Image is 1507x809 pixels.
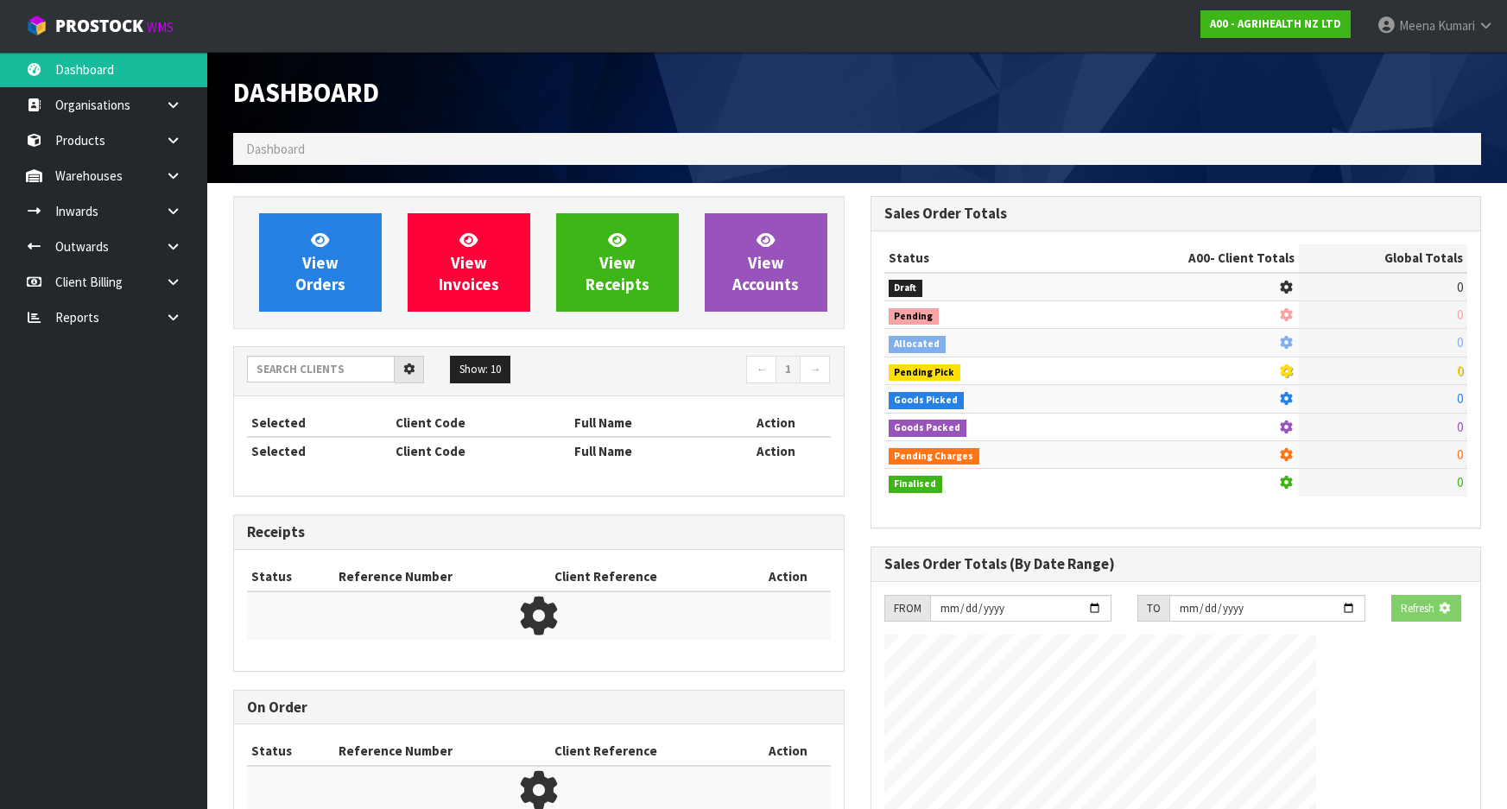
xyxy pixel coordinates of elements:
[722,437,831,465] th: Action
[295,230,345,294] span: View Orders
[746,356,776,383] a: ←
[776,356,801,383] a: 1
[1200,10,1351,38] a: A00 - AGRIHEALTH NZ LTD
[1457,474,1463,490] span: 0
[1399,17,1435,34] span: Meena
[247,409,391,437] th: Selected
[247,437,391,465] th: Selected
[391,409,571,437] th: Client Code
[1210,16,1341,31] strong: A00 - AGRIHEALTH NZ LTD
[732,230,799,294] span: View Accounts
[570,409,722,437] th: Full Name
[1391,595,1460,623] button: Refresh
[1457,307,1463,323] span: 0
[889,476,943,493] span: Finalised
[1457,334,1463,351] span: 0
[391,437,571,465] th: Client Code
[55,15,143,37] span: ProStock
[1137,595,1169,623] div: TO
[889,336,947,353] span: Allocated
[247,737,334,765] th: Status
[1457,363,1463,379] span: 0
[1438,17,1475,34] span: Kumari
[889,308,940,325] span: Pending
[889,448,980,465] span: Pending Charges
[1299,244,1467,272] th: Global Totals
[884,556,1468,572] h3: Sales Order Totals (By Date Range)
[259,213,382,312] a: ViewOrders
[439,230,499,294] span: View Invoices
[247,356,395,382] input: Search clients
[884,205,1468,222] h3: Sales Order Totals
[889,392,965,409] span: Goods Picked
[889,420,967,437] span: Goods Packed
[1077,244,1299,272] th: - Client Totals
[247,699,831,716] h3: On Order
[1457,419,1463,435] span: 0
[889,364,961,382] span: Pending Pick
[746,737,830,765] th: Action
[147,19,174,35] small: WMS
[334,737,550,765] th: Reference Number
[408,213,530,312] a: ViewInvoices
[746,563,830,591] th: Action
[884,244,1077,272] th: Status
[552,356,831,386] nav: Page navigation
[586,230,649,294] span: View Receipts
[247,524,831,540] h3: Receipts
[884,595,930,623] div: FROM
[334,563,550,591] th: Reference Number
[550,563,747,591] th: Client Reference
[1457,279,1463,295] span: 0
[233,76,379,109] span: Dashboard
[550,737,747,765] th: Client Reference
[247,563,334,591] th: Status
[722,409,831,437] th: Action
[570,437,722,465] th: Full Name
[1188,250,1210,266] span: A00
[800,356,830,383] a: →
[556,213,679,312] a: ViewReceipts
[705,213,827,312] a: ViewAccounts
[889,280,923,297] span: Draft
[26,15,47,36] img: cube-alt.png
[1457,390,1463,407] span: 0
[450,356,510,383] button: Show: 10
[1457,446,1463,463] span: 0
[246,141,305,157] span: Dashboard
